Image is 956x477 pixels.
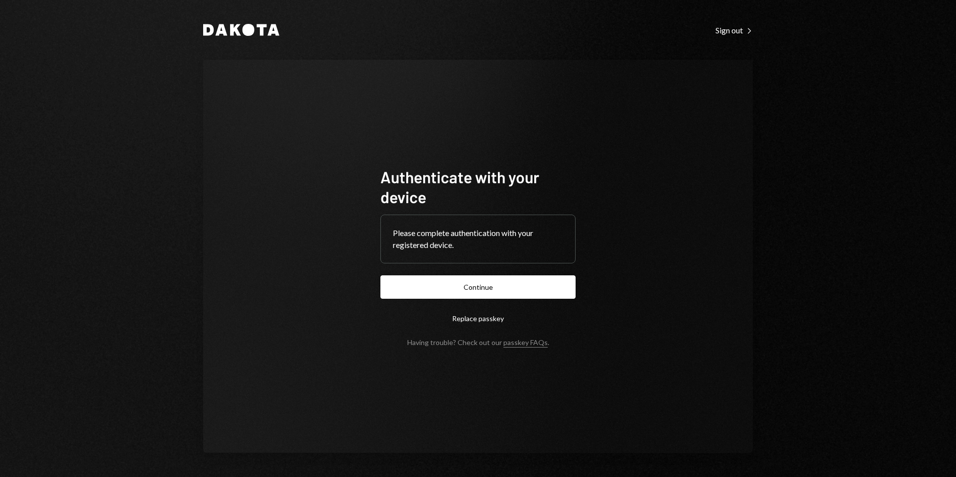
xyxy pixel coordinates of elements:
[716,25,753,35] div: Sign out
[380,167,576,207] h1: Authenticate with your device
[380,307,576,330] button: Replace passkey
[393,227,563,251] div: Please complete authentication with your registered device.
[503,338,548,348] a: passkey FAQs
[380,275,576,299] button: Continue
[407,338,549,347] div: Having trouble? Check out our .
[716,24,753,35] a: Sign out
